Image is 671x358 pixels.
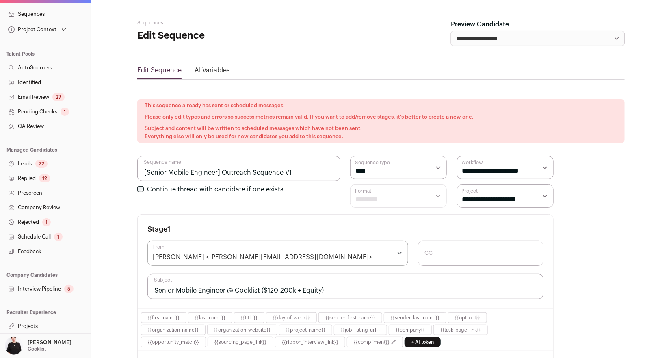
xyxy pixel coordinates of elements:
h1: Edit Sequence [137,29,300,42]
button: Open dropdown [3,337,73,355]
input: Subject [147,274,543,299]
div: 12 [39,174,50,182]
a: Edit Sequence [137,67,182,74]
p: Subject and content will be written to scheduled messages which have not been sent. Everything el... [145,124,617,141]
input: Sequence name [137,156,340,181]
button: {{sourcing_page_link}} [214,339,266,345]
div: 1 [61,108,69,116]
div: 22 [35,160,48,168]
button: {{sender_first_name}} [325,315,375,321]
button: {{last_name}} [195,315,225,321]
a: + AI token [405,337,441,347]
button: {{ribbon_interview_link}} [282,339,338,345]
div: [PERSON_NAME] <[PERSON_NAME][EMAIL_ADDRESS][DOMAIN_NAME]> [153,252,372,262]
button: {{sender_last_name}} [391,315,439,321]
div: Project Context [6,26,56,33]
button: {{job_listing_url}} [341,327,380,333]
h3: Stage [147,224,171,234]
label: Preview Candidate [451,20,509,29]
button: {{day_of_week}} [273,315,310,321]
div: 1 [42,218,51,226]
label: Continue thread with candidate if one exists [147,186,284,193]
button: Open dropdown [6,24,68,35]
img: 9240684-medium_jpg [5,337,23,355]
a: Sequences [137,20,163,25]
div: 27 [52,93,65,101]
span: 1 [167,226,171,233]
p: This sequence already has sent or scheduled messages. [145,102,617,110]
button: {{compliment}} [354,339,390,345]
p: [PERSON_NAME] [28,339,71,346]
button: {{opt_out}} [455,315,480,321]
button: {{organization_name}} [148,327,199,333]
p: Cooklist [28,346,46,352]
div: 5 [64,285,74,293]
button: {{organization_website}} [214,327,271,333]
div: 1 [54,233,63,241]
p: Please only edit typos and errors so success metrics remain valid. If you want to add/remove stag... [145,113,617,121]
button: {{opportunity_match}} [148,339,199,345]
button: {{task_page_link}} [440,327,481,333]
a: AI Variables [195,67,230,74]
input: CC [418,241,543,266]
button: {{first_name}} [148,315,180,321]
button: {{project_name}} [286,327,325,333]
button: {{company}} [396,327,425,333]
button: {{title}} [241,315,258,321]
